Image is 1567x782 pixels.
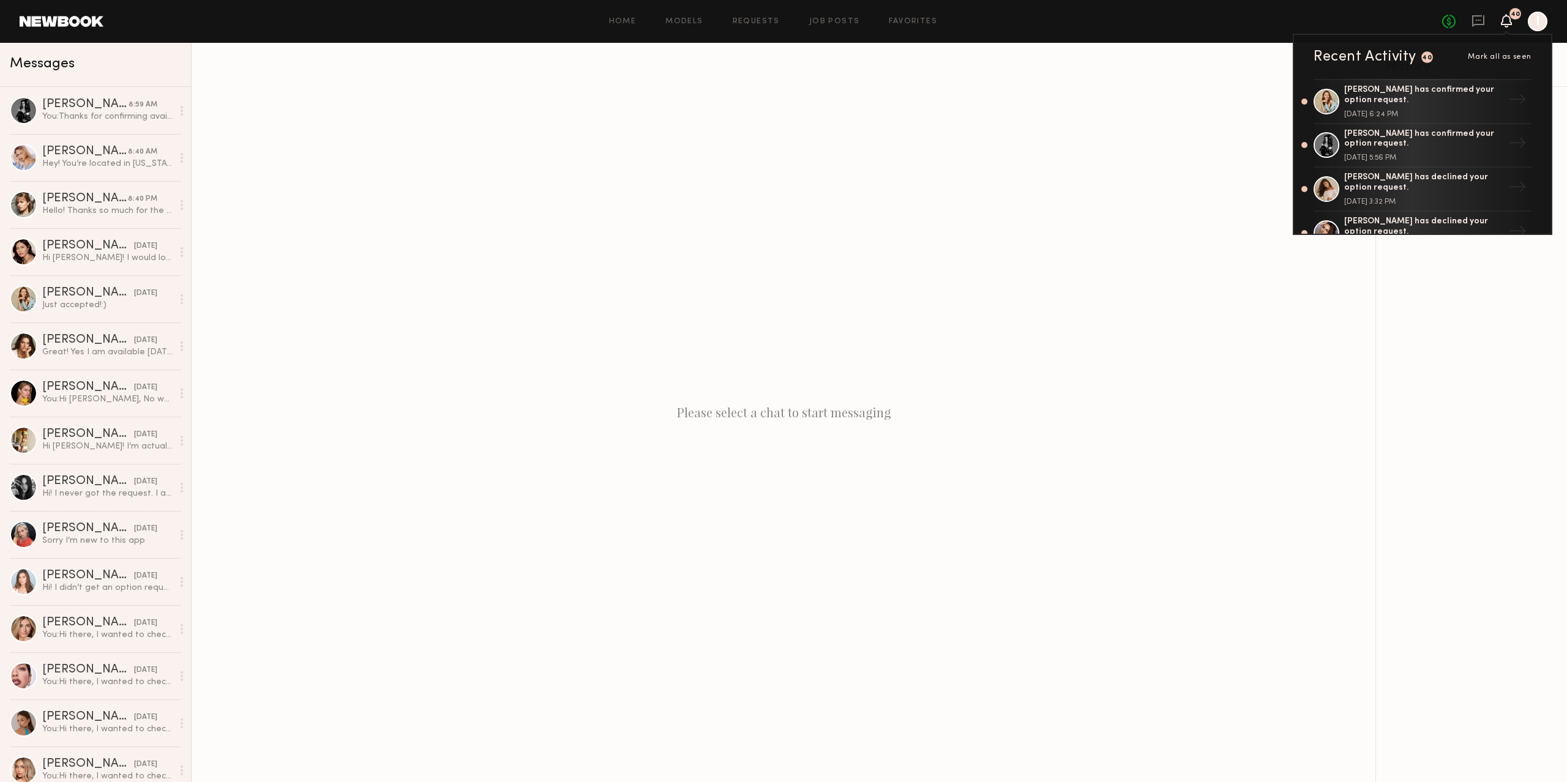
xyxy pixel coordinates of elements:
[42,770,173,782] div: You: Hi there, I wanted to check in and see if you got our option request for a shoot on [DATE] 1...
[1503,86,1531,117] div: →
[665,18,703,26] a: Models
[128,193,157,205] div: 8:40 PM
[1314,50,1416,64] div: Recent Activity
[42,758,134,770] div: [PERSON_NAME]
[42,570,134,582] div: [PERSON_NAME]
[1314,79,1531,124] a: [PERSON_NAME] has confirmed your option request.[DATE] 6:24 PM→
[42,205,173,217] div: Hello! Thanks so much for the invite and for reaching out! I actually didn’t receive a notificati...
[42,346,173,358] div: Great! Yes I am available [DATE] for this.
[42,299,173,311] div: Just accepted!:)
[1314,124,1531,168] a: [PERSON_NAME] has confirmed your option request.[DATE] 5:56 PM→
[42,441,173,452] div: Hi [PERSON_NAME]! I’m actually in [GEOGRAPHIC_DATA] until [DATE]. However what is the rate for th...
[1344,198,1503,206] div: [DATE] 3:32 PM
[42,711,134,723] div: [PERSON_NAME]
[42,287,134,299] div: [PERSON_NAME]
[42,535,173,546] div: Sorry I’m new to this app
[42,393,173,405] div: You: Hi [PERSON_NAME], No worries at all. Will definitely keep you in mind for a shoot post baby....
[42,582,173,594] div: Hi! I didn’t get an option request! I am available 8/19
[609,18,637,26] a: Home
[42,629,173,641] div: You: Hi there, I wanted to check in and see if you got our option request for a shoot on [DATE] 1...
[1503,129,1531,161] div: →
[42,146,128,158] div: [PERSON_NAME]
[42,240,134,252] div: [PERSON_NAME]
[42,617,134,629] div: [PERSON_NAME]
[42,664,134,676] div: [PERSON_NAME]
[1344,111,1503,118] div: [DATE] 6:24 PM
[42,99,129,111] div: [PERSON_NAME]
[1344,129,1503,150] div: [PERSON_NAME] has confirmed your option request.
[1344,173,1503,193] div: [PERSON_NAME] has declined your option request.
[10,57,75,71] span: Messages
[134,759,157,770] div: [DATE]
[809,18,860,26] a: Job Posts
[1528,12,1547,31] a: I
[42,334,134,346] div: [PERSON_NAME]
[1314,212,1531,256] a: [PERSON_NAME] has declined your option request.→
[134,712,157,723] div: [DATE]
[134,476,157,488] div: [DATE]
[42,158,173,169] div: Hey! You’re located in [US_STATE] right? I’m free but would need to know soon. Thanks.
[1422,54,1432,61] div: 40
[1503,173,1531,205] div: →
[134,335,157,346] div: [DATE]
[134,570,157,582] div: [DATE]
[134,665,157,676] div: [DATE]
[134,429,157,441] div: [DATE]
[42,428,134,441] div: [PERSON_NAME]
[42,381,134,393] div: [PERSON_NAME]
[733,18,780,26] a: Requests
[42,252,173,264] div: Hi [PERSON_NAME]! I would love to do this, but I am out of town this date. I will be in [GEOGRAPH...
[1344,217,1503,237] div: [PERSON_NAME] has declined your option request.
[134,523,157,535] div: [DATE]
[1314,168,1531,212] a: [PERSON_NAME] has declined your option request.[DATE] 3:32 PM→
[1511,11,1520,18] div: 40
[134,617,157,629] div: [DATE]
[42,488,173,499] div: Hi! I never got the request. I am available. What’s the rate for this?
[1344,85,1503,106] div: [PERSON_NAME] has confirmed your option request.
[42,475,134,488] div: [PERSON_NAME]
[42,523,134,535] div: [PERSON_NAME]
[889,18,937,26] a: Favorites
[192,43,1375,782] div: Please select a chat to start messaging
[134,240,157,252] div: [DATE]
[128,146,157,158] div: 8:40 AM
[1468,53,1531,61] span: Mark all as seen
[134,288,157,299] div: [DATE]
[42,193,128,205] div: [PERSON_NAME]
[129,99,157,111] div: 8:59 AM
[42,676,173,688] div: You: Hi there, I wanted to check in and see if you got our option request for a shoot on [DATE] 1...
[1344,154,1503,162] div: [DATE] 5:56 PM
[1503,217,1531,249] div: →
[42,111,173,122] div: You: Thanks for confirming availability. We'd love to work with you for this shoot. Our sample si...
[134,382,157,393] div: [DATE]
[42,723,173,735] div: You: Hi there, I wanted to check in and see if you got our option request for a shoot on [DATE] 1...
